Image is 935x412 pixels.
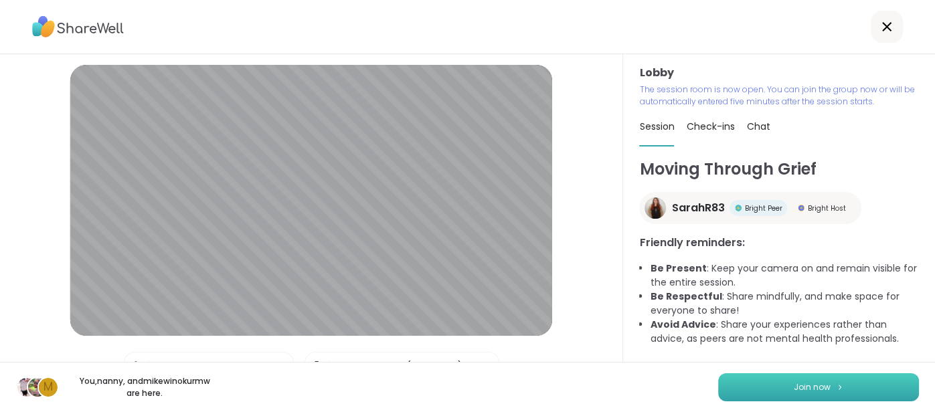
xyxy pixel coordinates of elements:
[639,120,674,133] span: Session
[639,157,919,181] h1: Moving Through Grief
[70,375,220,399] p: You, nanny , and mikewinokurmw are here.
[639,65,919,81] h3: Lobby
[794,381,831,393] span: Join now
[650,290,919,318] li: : Share mindfully, and make space for everyone to share!
[639,84,919,108] p: The session room is now open. You can join the group now or will be automatically entered five mi...
[328,352,331,379] span: |
[639,192,861,224] a: SarahR83SarahR83Bright PeerBright PeerBright HostBright Host
[744,203,782,213] span: Bright Peer
[650,262,706,275] b: Be Present
[798,205,804,211] img: Bright Host
[686,120,734,133] span: Check-ins
[671,200,724,216] span: SarahR83
[44,379,53,396] span: m
[130,352,142,379] img: Microphone
[645,197,666,219] img: SarahR83
[650,290,721,303] b: Be Respectful
[807,203,845,213] span: Bright Host
[28,378,47,397] img: nanny
[718,373,919,401] button: Join now
[32,11,124,42] img: ShareWell Logo
[639,235,919,251] h3: Friendly reminders:
[311,352,323,379] img: Camera
[650,262,919,290] li: : Keep your camera on and remain visible for the entire session.
[650,318,919,346] li: : Share your experiences rather than advice, as peers are not mental health professionals.
[836,383,844,391] img: ShareWell Logomark
[147,352,151,379] span: |
[17,378,36,397] img: Recovery
[650,318,715,331] b: Avoid Advice
[338,359,462,373] div: Front Camera (04f2:b755)
[735,205,742,211] img: Bright Peer
[157,359,257,373] div: Default - Internal Mic
[746,120,770,133] span: Chat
